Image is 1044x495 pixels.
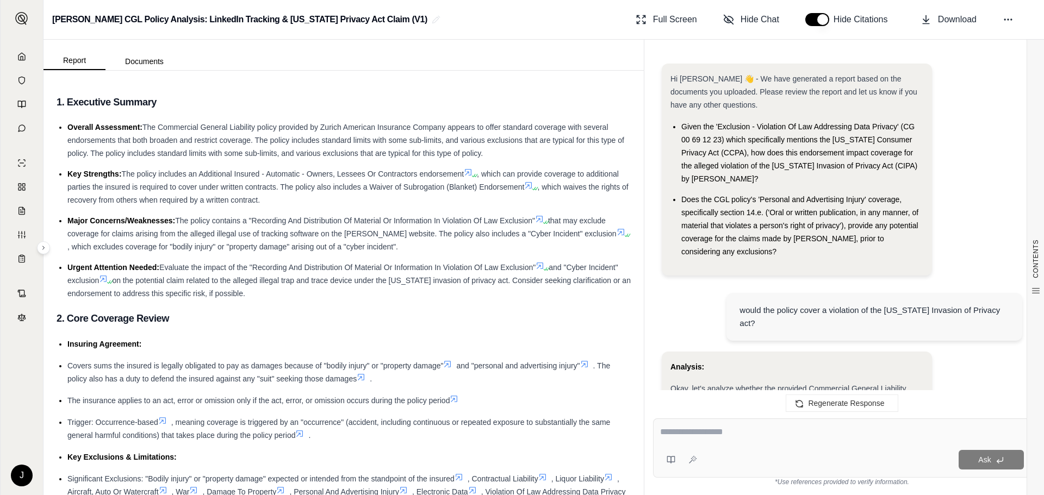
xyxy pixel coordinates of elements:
[67,340,141,348] span: Insuring Agreement:
[67,183,629,204] span: , which waives the rights of recovery from others when required by a written contract.
[122,170,464,178] span: The policy includes an Additional Insured - Automatic - Owners, Lessees Or Contractors endorsement
[456,361,580,370] span: and "personal and advertising injury"
[7,70,36,91] a: Documents Vault
[57,92,631,112] h3: 1. Executive Summary
[67,474,455,483] span: Significant Exclusions: "Bodily injury" or "property damage" expected or intended from the standp...
[67,242,398,251] span: , which excludes coverage for "bodily injury" or "property damage" arising out of a "cyber incide...
[175,216,535,225] span: The policy contains a "Recording And Distribution Of Material Or Information In Violation Of Law ...
[67,361,610,383] span: . The policy also has a duty to defend the insured against any "suit" seeking those damages
[67,361,443,370] span: Covers sums the insured is legally obligated to pay as damages because of "bodily injury" or "pro...
[57,309,631,328] h3: 2. Core Coverage Review
[7,176,36,198] a: Policy Comparisons
[7,224,36,246] a: Custom Report
[739,304,1009,330] div: would the policy cover a violation of the [US_STATE] Invasion of Privacy act?
[7,283,36,304] a: Contract Analysis
[105,53,183,70] button: Documents
[834,13,894,26] span: Hide Citations
[631,9,701,30] button: Full Screen
[808,399,884,408] span: Regenerate Response
[468,474,538,483] span: , Contractual Liability
[11,465,33,486] div: J
[786,394,898,412] button: Regenerate Response
[67,396,450,405] span: The insurance applies to an act, error or omission only if the act, error, or omission occurs dur...
[67,170,122,178] span: Key Strengths:
[7,152,36,174] a: Single Policy
[653,13,697,26] span: Full Screen
[159,263,536,272] span: Evaluate the impact of the "Recording And Distribution Of Material Or Information In Violation Of...
[67,418,610,440] span: , meaning coverage is triggered by an "occurrence" (accident, including continuous or repeated ex...
[7,200,36,222] a: Claim Coverage
[7,93,36,115] a: Prompt Library
[670,384,920,406] span: Okay, let's analyze whether the provided Commercial General Liability (CGL) policy covers a viola...
[959,450,1024,469] button: Ask
[7,306,36,328] a: Legal Search Engine
[67,216,175,225] span: Major Concerns/Weaknesses:
[741,13,779,26] span: Hide Chat
[916,9,981,30] button: Download
[67,453,177,461] span: Key Exclusions & Limitations:
[67,123,142,131] span: Overall Assessment:
[43,52,105,70] button: Report
[308,431,310,440] span: .
[719,9,784,30] button: Hide Chat
[52,10,427,29] h2: [PERSON_NAME] CGL Policy Analysis: LinkedIn Tracking & [US_STATE] Privacy Act Claim (V1)
[7,248,36,270] a: Coverage Table
[653,478,1031,486] div: *Use references provided to verify information.
[1031,240,1040,278] span: CONTENTS
[67,276,631,298] span: on the potential claim related to the alleged illegal trap and trace device under the [US_STATE] ...
[670,74,917,109] span: Hi [PERSON_NAME] 👋 - We have generated a report based on the documents you uploaded. Please revie...
[551,474,604,483] span: , Liquor Liability
[67,263,618,285] span: and "Cyber Incident" exclusion
[7,46,36,67] a: Home
[978,455,991,464] span: Ask
[11,8,33,29] button: Expand sidebar
[681,122,917,183] span: Given the 'Exclusion - Violation Of Law Addressing Data Privacy' (CG 00 69 12 23) which specifica...
[67,418,158,427] span: Trigger: Occurrence-based
[938,13,977,26] span: Download
[7,117,36,139] a: Chat
[67,263,159,272] span: Urgent Attention Needed:
[37,241,50,254] button: Expand sidebar
[670,362,704,371] strong: Analysis:
[370,374,372,383] span: .
[15,12,28,25] img: Expand sidebar
[67,123,624,158] span: The Commercial General Liability policy provided by Zurich American Insurance Company appears to ...
[681,195,918,256] span: Does the CGL policy's 'Personal and Advertising Injury' coverage, specifically section 14.e. ('Or...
